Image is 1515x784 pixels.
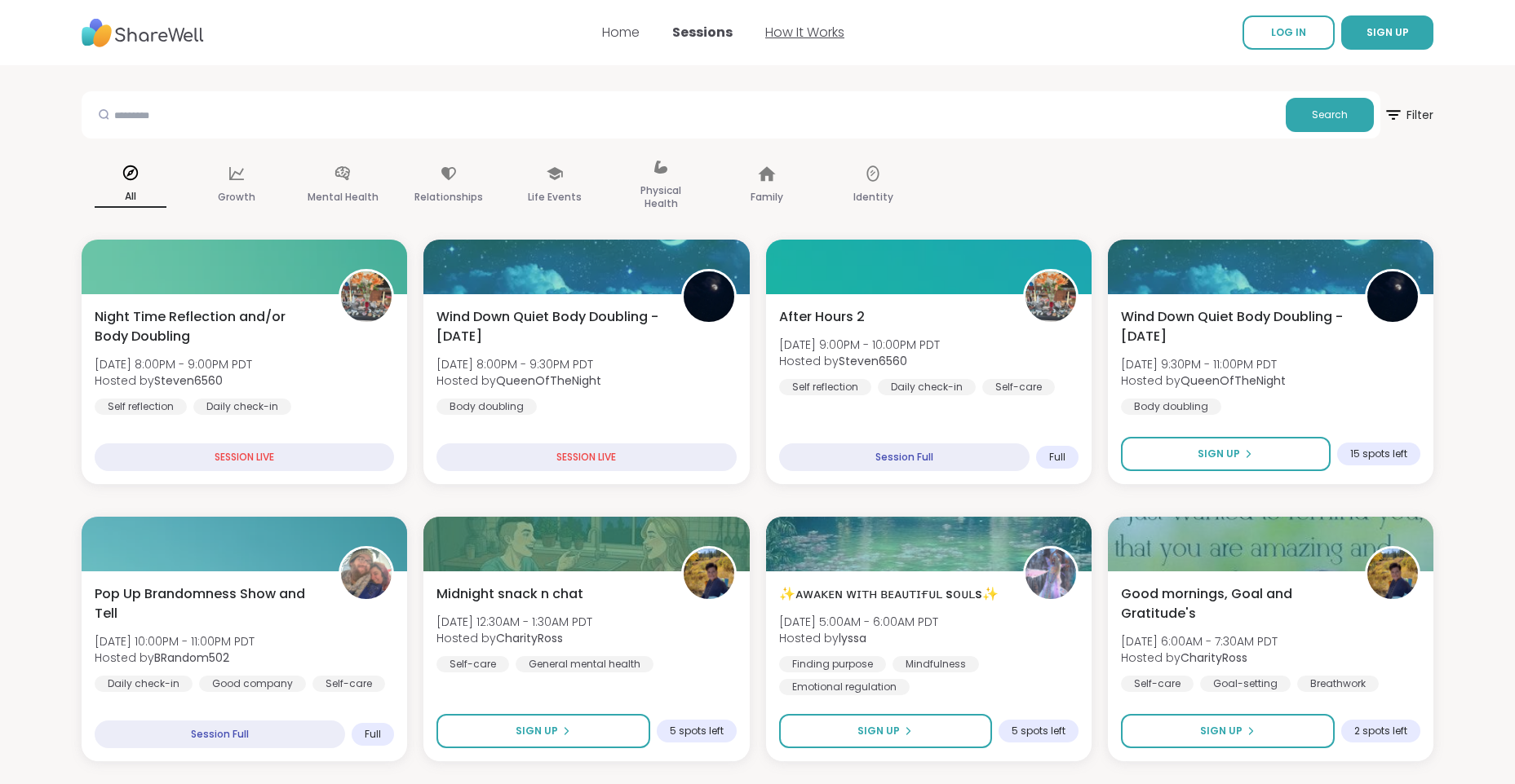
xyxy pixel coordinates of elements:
button: Sign Up [436,714,649,748]
span: 5 spots left [1012,725,1065,738]
div: Self-care [982,379,1055,395]
div: Daily check-in [878,379,976,395]
div: Finding purpose [779,656,886,672]
span: Sign Up [516,724,558,738]
div: Self reflection [779,379,871,395]
span: [DATE] 8:00PM - 9:30PM PDT [436,356,601,372]
p: Family [751,187,783,207]
span: 15 spots left [1350,447,1407,460]
span: [DATE] 10:00PM - 11:00PM PDT [95,633,255,650]
b: BRandom502 [154,650,229,666]
div: Body doubling [436,399,537,415]
a: LOG IN [1243,15,1335,50]
b: CharityRoss [1181,650,1247,666]
span: Hosted by [436,372,601,389]
span: Hosted by [1121,372,1286,389]
span: [DATE] 12:30AM - 1:30AM PDT [436,614,592,630]
img: QueenOfTheNight [1367,271,1418,322]
span: Midnight snack n chat [436,584,583,604]
span: Wind Down Quiet Body Doubling - [DATE] [1121,307,1347,346]
span: LOG IN [1271,25,1306,39]
b: CharityRoss [496,630,563,646]
span: [DATE] 9:30PM - 11:00PM PDT [1121,356,1286,372]
div: Body doubling [1121,399,1221,415]
a: How It Works [765,23,844,42]
b: QueenOfTheNight [1181,372,1286,389]
img: CharityRoss [684,548,734,599]
img: lyssa [1026,548,1076,599]
p: Identity [853,187,893,207]
p: Physical Health [625,181,697,214]
button: Sign Up [1121,437,1331,471]
span: 5 spots left [670,725,724,738]
button: Sign Up [779,714,992,748]
span: Search [1312,108,1348,122]
span: Hosted by [95,372,252,389]
span: [DATE] 5:00AM - 6:00AM PDT [779,614,938,630]
p: Growth [218,187,255,207]
div: Breathwork [1297,676,1379,692]
span: [DATE] 9:00PM - 10:00PM PDT [779,337,940,353]
button: Sign Up [1121,714,1335,748]
div: Self-care [1121,676,1194,692]
div: Session Full [95,720,345,748]
span: [DATE] 6:00AM - 7:30AM PDT [1121,633,1278,650]
img: BRandom502 [341,548,392,599]
p: Life Events [528,187,582,207]
span: 2 spots left [1354,725,1407,738]
p: Relationships [414,187,483,207]
b: QueenOfTheNight [496,372,601,389]
span: Sign Up [1200,724,1243,738]
div: Goal-setting [1200,676,1291,692]
span: Wind Down Quiet Body Doubling - [DATE] [436,307,662,346]
div: SESSION LIVE [436,443,736,471]
img: Steven6560 [341,271,392,322]
span: Hosted by [95,650,255,666]
div: General mental health [516,656,653,672]
button: SIGN UP [1341,15,1433,50]
img: QueenOfTheNight [684,271,734,322]
div: Emotional regulation [779,679,910,695]
p: Mental Health [308,187,379,207]
span: Pop Up Brandomness Show and Tell [95,584,321,623]
div: Good company [199,676,306,692]
div: Mindfulness [893,656,979,672]
span: Full [365,728,381,741]
span: Full [1049,451,1065,464]
span: Filter [1384,95,1433,134]
div: Self-care [436,656,509,672]
span: Night Time Reflection and/or Body Doubling [95,307,321,346]
span: [DATE] 8:00PM - 9:00PM PDT [95,356,252,372]
button: Search [1286,98,1374,132]
b: Steven6560 [154,372,223,389]
span: Hosted by [779,630,938,646]
p: All [95,187,166,208]
button: Filter [1384,91,1433,139]
span: Sign Up [857,724,900,738]
img: CharityRoss [1367,548,1418,599]
span: Hosted by [436,630,592,646]
span: Hosted by [779,353,940,369]
a: Sessions [672,23,733,42]
div: Self reflection [95,399,187,415]
span: Good mornings, Goal and Gratitude's [1121,584,1347,623]
div: SESSION LIVE [95,443,394,471]
div: Self-care [312,676,385,692]
b: Steven6560 [839,353,907,369]
span: SIGN UP [1367,25,1409,39]
b: lyssa [839,630,866,646]
span: ✨ᴀᴡᴀᴋᴇɴ ᴡɪᴛʜ ʙᴇᴀᴜᴛɪғᴜʟ sᴏᴜʟs✨ [779,584,999,604]
div: Session Full [779,443,1030,471]
span: Hosted by [1121,650,1278,666]
img: Steven6560 [1026,271,1076,322]
img: ShareWell Nav Logo [82,11,204,55]
div: Daily check-in [95,676,193,692]
span: Sign Up [1198,447,1240,461]
span: After Hours 2 [779,307,865,327]
a: Home [602,23,640,42]
div: Daily check-in [193,399,291,415]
